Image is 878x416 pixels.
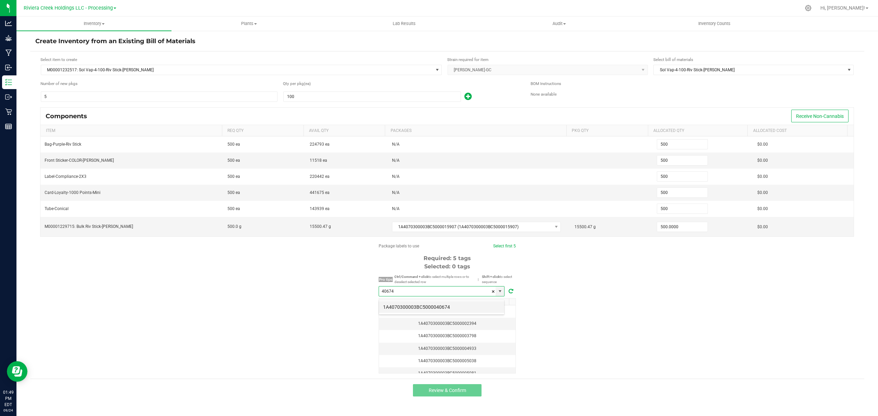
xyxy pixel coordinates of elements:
[461,96,472,100] span: Add new output
[757,224,768,229] span: $0.00
[566,125,648,137] th: Pkg Qty
[45,142,81,147] span: Bag-Purple-Riv Stick
[304,81,310,87] span: (ea)
[392,158,400,163] span: N/A
[5,108,12,115] inline-svg: Retail
[40,125,222,137] th: Item
[747,125,847,137] th: Allocated Cost
[41,65,433,75] span: M00001232517: Sol Vap-4-100-Riv Stick-[PERSON_NAME]
[653,57,693,62] span: Select bill of materials
[648,125,748,137] th: Allocated Qty
[379,244,419,248] span: Package labels to use
[482,275,512,284] span: to select sequence
[383,333,511,339] div: 1A4070300003BC5000003798
[7,361,27,382] iframe: Resource center
[227,206,240,211] span: 500 ea
[757,142,768,147] span: $0.00
[394,275,428,279] strong: Ctrl/Command + click
[491,286,495,297] span: clear
[574,224,596,229] span: 15500.47 g
[172,21,326,27] span: Plants
[304,125,385,137] th: Avail Qty
[16,16,171,31] a: Inventory
[385,125,566,137] th: Packages
[383,370,511,377] div: 1A4070300003BC5000005081
[757,174,768,179] span: $0.00
[45,190,100,195] span: Card-Loyalty-1000 Points-Mini
[40,81,78,87] span: Number of new packages to create
[654,65,845,75] span: Sol Vap-4-100-Riv Stick-[PERSON_NAME]
[283,81,304,87] span: Quantity per package (ea)
[383,21,425,27] span: Lab Results
[310,224,331,229] span: 15500.47 g
[796,113,844,119] span: Receive Non-Cannabis
[493,244,516,248] a: Select first 5
[392,190,400,195] span: N/A
[40,57,77,62] span: Select item to create
[46,112,92,120] div: Components
[383,320,511,327] div: 1A4070300003BC5000002394
[171,16,327,31] a: Plants
[689,21,740,27] span: Inventory Counts
[3,389,13,408] p: 01:49 PM EDT
[447,57,488,62] span: Strain required for item
[45,158,114,163] span: Front Sticker-COLOR-[PERSON_NAME]
[379,262,516,271] div: Selected: 0 tags
[482,275,500,279] strong: Shift + click
[3,408,13,413] p: 09/24
[413,384,482,396] button: Review & Confirm
[379,254,516,262] div: Required: 5 tags
[482,21,636,27] span: Audit
[310,174,330,179] span: 220442 ea
[45,224,133,229] span: M00001229715: Bulk Riv Stick-[PERSON_NAME]
[637,16,792,31] a: Inventory Counts
[16,21,171,27] span: Inventory
[392,206,400,211] span: N/A
[392,174,400,179] span: N/A
[310,142,330,147] span: 224793 ea
[227,174,240,179] span: 500 ea
[5,79,12,86] inline-svg: Inventory
[222,125,304,137] th: Req Qty
[327,16,482,31] a: Lab Results
[5,123,12,130] inline-svg: Reports
[310,158,327,163] span: 11518 ea
[757,190,768,195] span: $0.00
[482,16,637,31] a: Audit
[5,49,12,56] inline-svg: Manufacturing
[5,35,12,41] inline-svg: Grow
[227,142,240,147] span: 500 ea
[5,64,12,71] inline-svg: Inbound
[757,158,768,163] span: $0.00
[474,277,482,282] span: |
[5,94,12,100] inline-svg: Outbound
[227,158,240,163] span: 500 ea
[383,345,511,352] div: 1A4070300003BC5000004933
[392,142,400,147] span: N/A
[820,5,865,11] span: Hi, [PERSON_NAME]!
[379,277,393,282] span: Pro tips
[506,287,516,295] span: Refresh tags
[379,286,496,296] input: Search Tags
[394,275,469,284] span: to select multiple rows or to deselect selected row
[757,206,768,211] span: $0.00
[45,174,86,179] span: Label-Compliance-2X3
[35,37,859,46] h4: Create Inventory from an Existing Bill of Materials
[429,388,466,393] span: Review & Confirm
[392,222,552,232] span: 1A4070300003BC5000015907 (1A4070300003BC5000015907)
[791,110,849,122] button: Receive Non-Cannabis
[383,358,511,364] div: 1A4070300003BC5000005038
[227,224,241,229] span: 500.0 g
[531,81,561,86] span: BOM Instructions
[379,301,504,313] li: 1A4070300003BC5000040674
[804,5,812,11] div: Manage settings
[45,206,69,211] span: Tube-Conical
[310,190,330,195] span: 441675 ea
[227,190,240,195] span: 500 ea
[5,20,12,27] inline-svg: Analytics
[310,206,330,211] span: 143939 ea
[24,5,113,11] span: Riviera Creek Holdings LLC - Processing
[531,92,557,97] span: None available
